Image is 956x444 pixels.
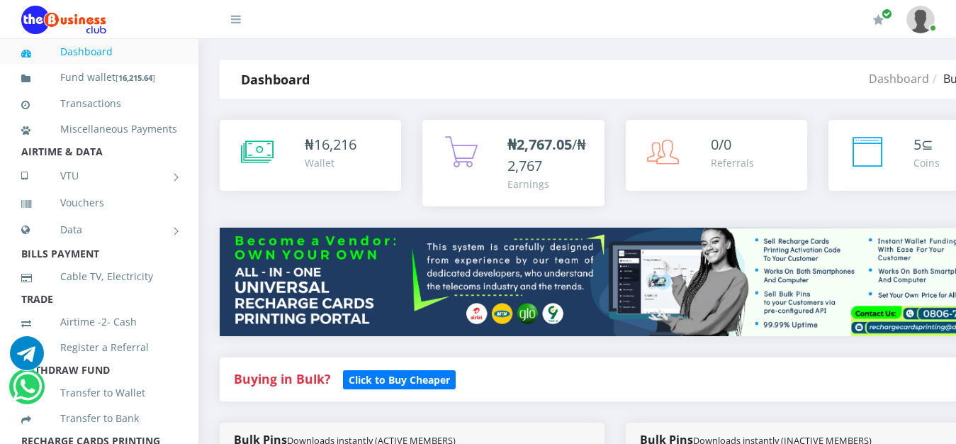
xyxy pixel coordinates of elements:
[21,212,177,248] a: Data
[873,14,884,26] i: Renew/Upgrade Subscription
[234,370,330,387] strong: Buying in Bulk?
[913,155,940,170] div: Coins
[507,135,572,154] b: ₦2,767.05
[422,120,604,206] a: ₦2,767.05/₦2,767 Earnings
[241,71,310,88] strong: Dashboard
[305,134,356,155] div: ₦
[906,6,935,33] img: User
[21,187,177,219] a: Vouchers
[21,35,177,68] a: Dashboard
[711,135,731,154] span: 0/0
[21,260,177,293] a: Cable TV, Electricity
[869,71,929,87] a: Dashboard
[314,135,356,154] span: 16,216
[116,72,155,83] small: [ ]
[913,134,940,155] div: ⊆
[21,6,106,34] img: Logo
[10,347,44,370] a: Chat for support
[21,87,177,120] a: Transactions
[21,331,177,364] a: Register a Referral
[21,306,177,338] a: Airtime -2- Cash
[21,377,177,409] a: Transfer to Wallet
[13,380,42,404] a: Chat for support
[507,177,590,192] div: Earnings
[343,370,456,387] a: Click to Buy Cheaper
[711,155,754,170] div: Referrals
[349,373,450,387] b: Click to Buy Cheaper
[507,135,586,175] span: /₦2,767
[21,113,177,145] a: Miscellaneous Payments
[305,155,356,170] div: Wallet
[220,120,401,191] a: ₦16,216 Wallet
[21,158,177,194] a: VTU
[21,402,177,435] a: Transfer to Bank
[118,72,152,83] b: 16,215.64
[882,9,892,19] span: Renew/Upgrade Subscription
[21,61,177,94] a: Fund wallet[16,215.64]
[626,120,807,191] a: 0/0 Referrals
[913,135,921,154] span: 5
